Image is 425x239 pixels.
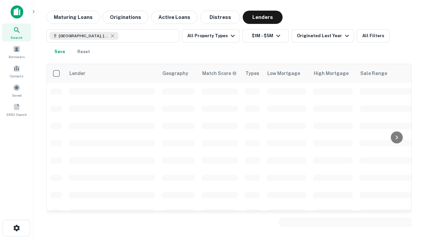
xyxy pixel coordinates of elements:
div: Lender [69,69,85,77]
span: Borrowers [9,54,25,59]
div: Capitalize uses an advanced AI algorithm to match your search with the best lender. The match sco... [202,70,237,77]
button: Originations [103,11,148,24]
div: Sale Range [360,69,387,77]
h6: Match Score [202,70,235,77]
span: SREO Search [6,112,27,117]
button: Reset [73,45,94,58]
div: Low Mortgage [267,69,300,77]
div: Originated Last Year [297,32,351,40]
button: Distress [200,11,240,24]
th: Sale Range [356,64,416,83]
button: [GEOGRAPHIC_DATA], [GEOGRAPHIC_DATA], [GEOGRAPHIC_DATA] [46,29,179,42]
button: All Filters [357,29,390,42]
th: Lender [65,64,158,83]
img: capitalize-icon.png [11,5,23,19]
th: Geography [158,64,198,83]
button: Save your search to get updates of matches that match your search criteria. [49,45,70,58]
iframe: Chat Widget [392,186,425,218]
button: Lenders [243,11,283,24]
th: Low Mortgage [263,64,310,83]
span: Search [11,35,23,40]
div: Types [245,69,259,77]
th: High Mortgage [310,64,356,83]
span: [GEOGRAPHIC_DATA], [GEOGRAPHIC_DATA], [GEOGRAPHIC_DATA] [59,33,109,39]
th: Capitalize uses an advanced AI algorithm to match your search with the best lender. The match sco... [198,64,241,83]
button: All Property Types [182,29,240,42]
span: Contacts [10,73,23,79]
a: Contacts [2,62,31,80]
div: High Mortgage [314,69,349,77]
a: SREO Search [2,101,31,119]
button: Maturing Loans [46,11,100,24]
button: Active Loans [151,11,198,24]
a: Search [2,24,31,41]
th: Types [241,64,263,83]
a: Saved [2,81,31,99]
a: Borrowers [2,43,31,61]
button: Originated Last Year [292,29,354,42]
div: Geography [162,69,188,77]
span: Saved [12,93,22,98]
button: $1M - $5M [242,29,289,42]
